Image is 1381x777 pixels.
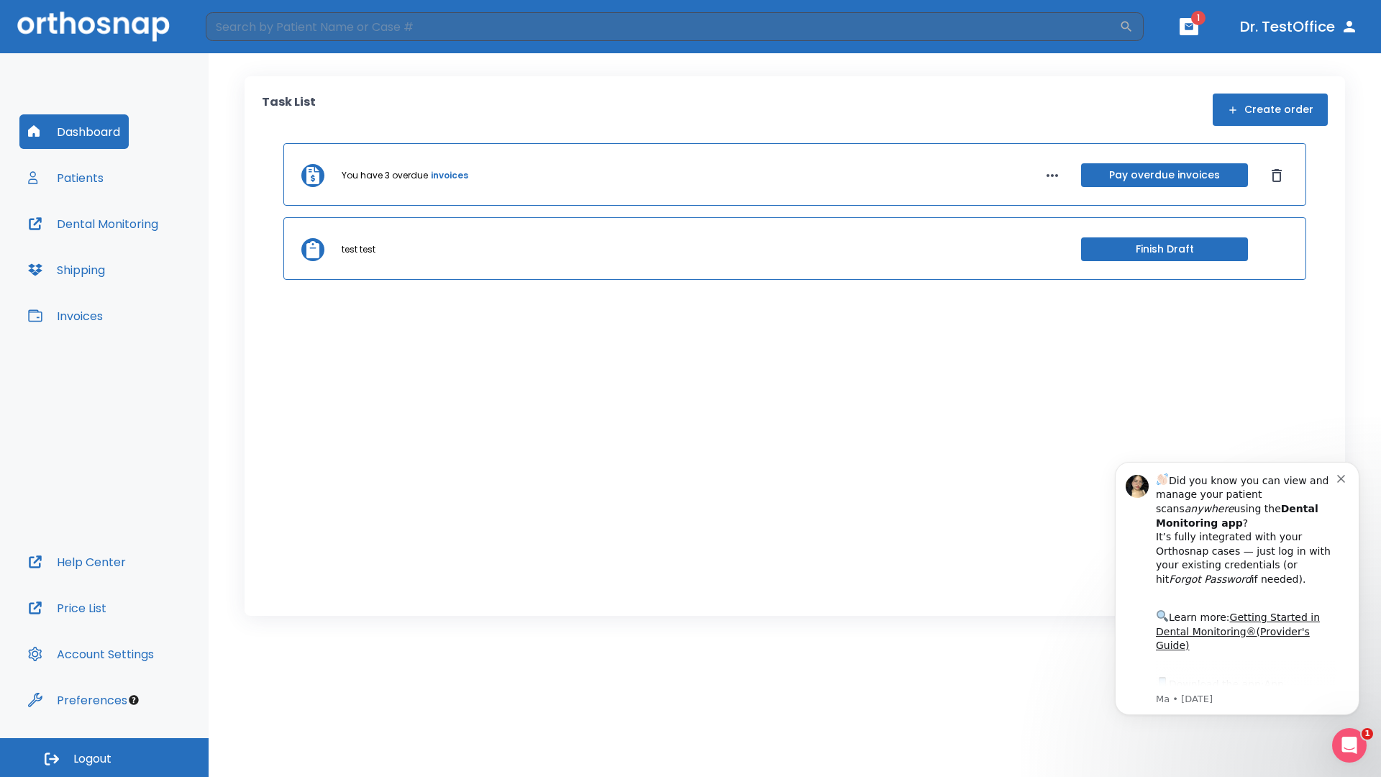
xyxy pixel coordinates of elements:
[206,12,1119,41] input: Search by Patient Name or Case #
[1081,163,1248,187] button: Pay overdue invoices
[63,235,244,308] div: Download the app: | ​ Let us know if you need help getting started!
[342,169,428,182] p: You have 3 overdue
[19,637,163,671] button: Account Settings
[1234,14,1364,40] button: Dr. TestOffice
[342,243,375,256] p: test test
[1332,728,1367,763] iframe: Intercom live chat
[19,114,129,149] button: Dashboard
[127,694,140,706] div: Tooltip anchor
[19,253,114,287] button: Shipping
[431,169,468,182] a: invoices
[1265,164,1288,187] button: Dismiss
[262,94,316,126] p: Task List
[1191,11,1205,25] span: 1
[1213,94,1328,126] button: Create order
[17,12,170,41] img: Orthosnap
[19,160,112,195] button: Patients
[63,253,244,265] p: Message from Ma, sent 1w ago
[19,683,136,717] button: Preferences
[73,751,111,767] span: Logout
[1081,237,1248,261] button: Finish Draft
[19,299,111,333] button: Invoices
[63,238,191,264] a: App Store
[19,591,115,625] button: Price List
[1362,728,1373,740] span: 1
[244,31,255,42] button: Dismiss notification
[19,206,167,241] button: Dental Monitoring
[1093,440,1381,738] iframe: Intercom notifications message
[19,545,135,579] button: Help Center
